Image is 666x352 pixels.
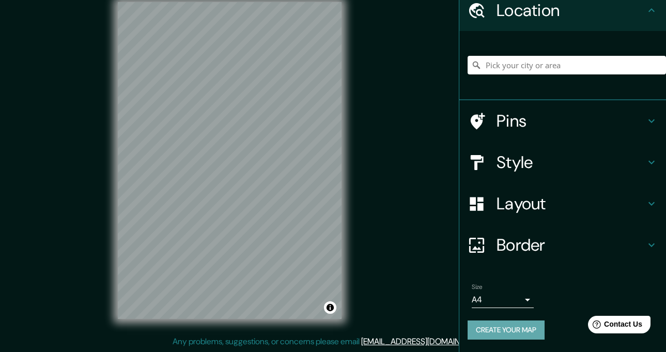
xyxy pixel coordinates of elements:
[361,336,489,347] a: [EMAIL_ADDRESS][DOMAIN_NAME]
[459,183,666,224] div: Layout
[468,56,666,74] input: Pick your city or area
[459,224,666,266] div: Border
[497,235,645,255] h4: Border
[173,335,490,348] p: Any problems, suggestions, or concerns please email .
[459,100,666,142] div: Pins
[472,292,534,308] div: A4
[324,301,336,314] button: Toggle attribution
[497,193,645,214] h4: Layout
[574,312,655,341] iframe: Help widget launcher
[468,320,545,340] button: Create your map
[497,152,645,173] h4: Style
[472,283,483,292] label: Size
[118,2,342,319] canvas: Map
[459,142,666,183] div: Style
[497,111,645,131] h4: Pins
